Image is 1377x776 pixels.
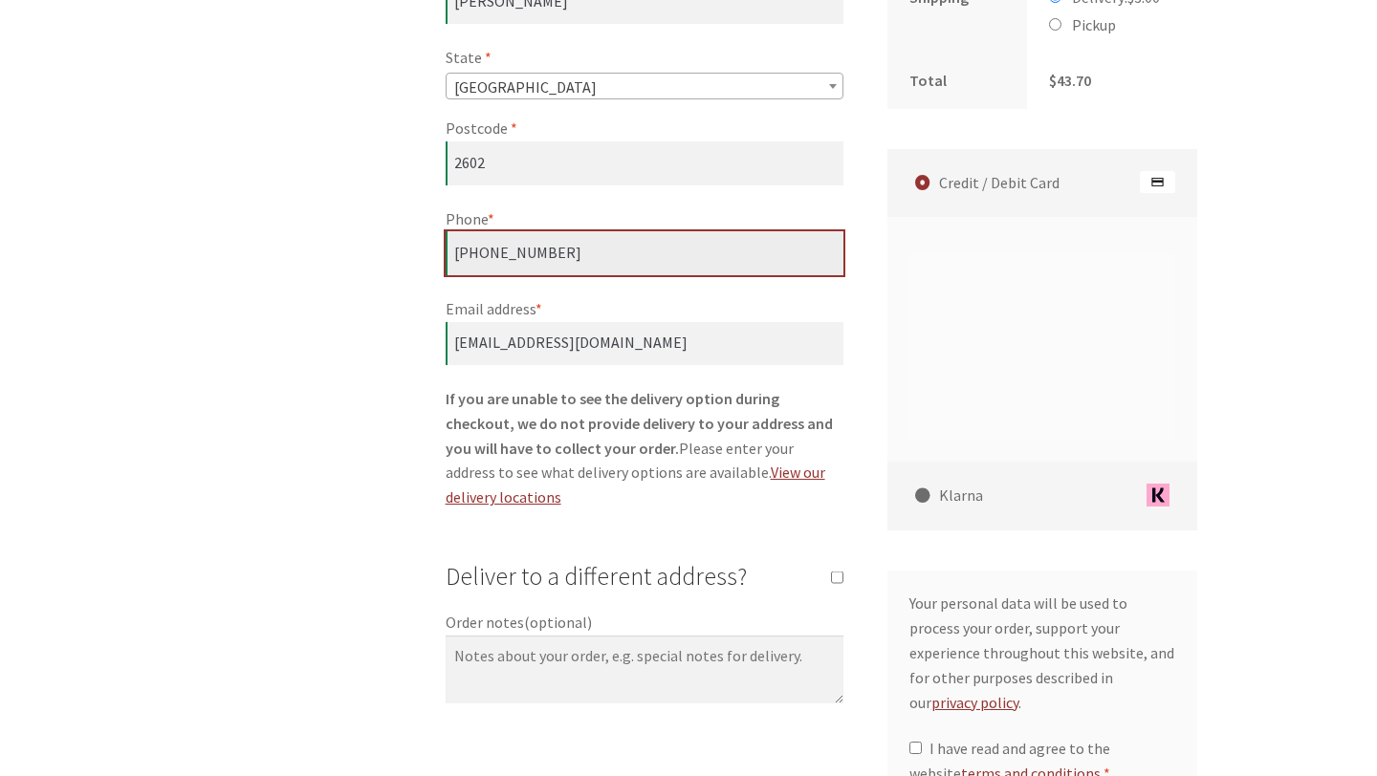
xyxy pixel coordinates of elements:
[906,264,1172,427] iframe: Secure payment input frame
[893,462,1197,529] label: Klarna
[446,463,825,507] a: View our delivery locations
[887,54,1027,109] th: Total
[446,561,747,592] span: Deliver to a different address?
[1049,71,1091,90] bdi: 43.70
[1140,171,1175,194] img: Credit / Debit Card
[447,74,842,100] span: Australian Capital Territory
[446,297,843,322] label: Email address
[446,117,843,141] label: Postcode
[524,613,592,632] span: (optional)
[931,693,1018,712] a: privacy policy
[1072,15,1116,34] label: Pickup
[831,571,843,583] input: Deliver to a different address?
[446,46,843,71] label: State
[446,611,843,636] label: Order notes
[1049,71,1057,90] span: $
[446,387,843,510] p: Please enter your address to see what delivery options are available.
[909,742,922,754] input: I have read and agree to the websiteterms and conditions *
[446,389,833,458] strong: If you are unable to see the delivery option during checkout, we do not provide delivery to your ...
[446,207,843,232] label: Phone
[893,149,1197,217] label: Credit / Debit Card
[1140,484,1175,507] img: Klarna
[909,592,1176,715] p: Your personal data will be used to process your order, support your experience throughout this we...
[446,73,843,99] span: State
